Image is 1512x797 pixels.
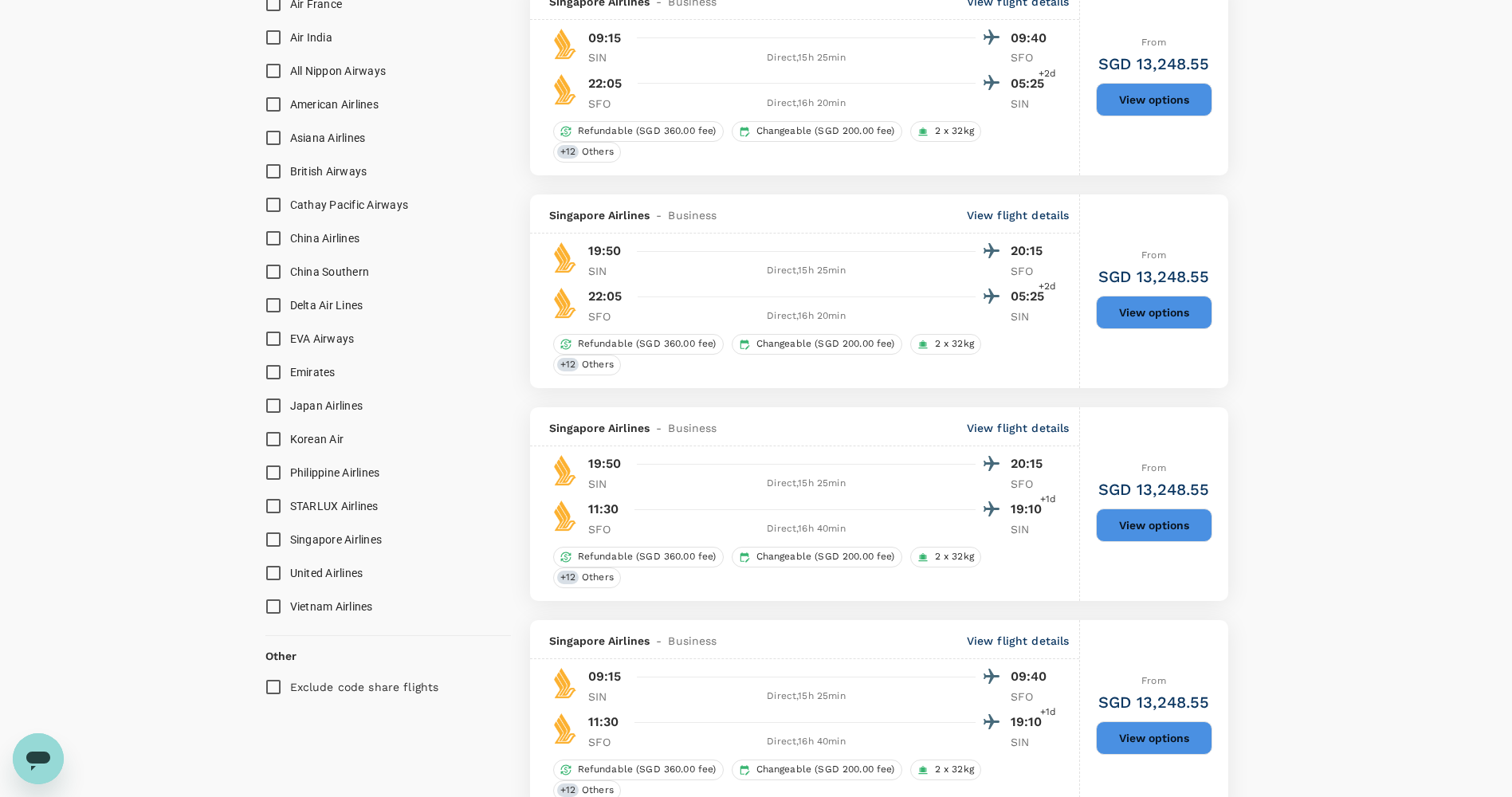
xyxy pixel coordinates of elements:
span: Refundable (SGD 360.00 fee) [571,337,723,351]
span: 2 x 32kg [929,124,980,138]
p: 11:30 [588,713,619,732]
span: + 12 [557,783,579,797]
span: Business [668,420,717,436]
p: 09:40 [1011,667,1051,686]
div: Refundable (SGD 360.00 fee) [553,760,724,780]
p: SIN [588,263,628,279]
img: SQ [549,713,581,744]
span: + 12 [557,145,579,159]
div: Direct , 16h 40min [638,521,976,537]
span: Others [575,571,620,584]
img: SQ [549,241,581,273]
div: Changeable (SGD 200.00 fee) [732,760,902,780]
p: 19:50 [588,241,622,261]
span: Business [668,633,717,649]
p: SFO [1011,476,1051,492]
div: 2 x 32kg [910,760,981,780]
span: Emirates [290,366,336,379]
p: Exclude code share flights [290,679,439,695]
span: From [1141,37,1166,48]
div: +12Others [553,355,621,375]
div: Refundable (SGD 360.00 fee) [553,121,724,142]
p: SIN [588,476,628,492]
span: Refundable (SGD 360.00 fee) [571,763,723,776]
p: SIN [1011,308,1051,324]
div: 2 x 32kg [910,334,981,355]
span: China Southern [290,265,370,278]
div: Changeable (SGD 200.00 fee) [732,121,902,142]
p: 19:10 [1011,713,1051,732]
span: Others [575,145,620,159]
p: SIN [1011,734,1051,750]
span: Delta Air Lines [290,299,363,312]
button: View options [1096,296,1212,329]
div: Direct , 15h 25min [638,263,976,279]
span: Others [575,358,620,371]
span: + 12 [557,358,579,371]
div: Refundable (SGD 360.00 fee) [553,334,724,355]
p: SFO [1011,689,1051,705]
img: SQ [549,73,581,105]
span: - [650,207,668,223]
span: Singapore Airlines [549,207,650,223]
p: SFO [1011,263,1051,279]
span: Changeable (SGD 200.00 fee) [750,763,901,776]
p: 11:30 [588,500,619,519]
h6: SGD 13,248.55 [1098,689,1210,715]
span: - [650,633,668,649]
div: Refundable (SGD 360.00 fee) [553,547,724,567]
p: 20:15 [1011,454,1051,473]
span: STARLUX Airlines [290,500,379,512]
span: + 12 [557,571,579,584]
p: SIN [588,689,628,705]
span: Refundable (SGD 360.00 fee) [571,124,723,138]
span: Korean Air [290,433,344,446]
span: Changeable (SGD 200.00 fee) [750,550,901,563]
button: View options [1096,83,1212,116]
img: SQ [549,28,581,60]
span: EVA Airways [290,332,355,345]
p: SIN [1011,96,1051,112]
div: Direct , 16h 40min [638,734,976,750]
p: SFO [588,96,628,112]
div: Changeable (SGD 200.00 fee) [732,547,902,567]
div: Direct , 15h 25min [638,689,976,705]
p: 09:40 [1011,29,1051,48]
h6: SGD 13,248.55 [1098,477,1210,502]
span: Singapore Airlines [290,533,383,546]
span: Changeable (SGD 200.00 fee) [750,124,901,138]
span: Japan Airlines [290,399,363,412]
div: 2 x 32kg [910,121,981,142]
span: +2d [1039,66,1056,82]
p: 05:25 [1011,287,1051,306]
p: SFO [588,308,628,324]
div: Direct , 16h 20min [638,96,976,112]
img: SQ [549,454,581,486]
span: +1d [1040,705,1056,720]
span: Changeable (SGD 200.00 fee) [750,337,901,351]
span: Philippine Airlines [290,466,380,479]
img: SQ [549,287,581,319]
span: From [1141,249,1166,261]
p: 09:15 [588,667,622,686]
p: 19:10 [1011,500,1051,519]
p: SFO [588,734,628,750]
span: Singapore Airlines [549,420,650,436]
span: +1d [1040,492,1056,508]
span: Singapore Airlines [549,633,650,649]
p: SFO [588,521,628,537]
img: SQ [549,667,581,699]
div: Direct , 15h 25min [638,476,976,492]
h6: SGD 13,248.55 [1098,264,1210,289]
span: Refundable (SGD 360.00 fee) [571,550,723,563]
span: 2 x 32kg [929,550,980,563]
span: Business [668,207,717,223]
p: View flight details [967,207,1070,223]
span: Air India [290,31,332,44]
span: All Nippon Airways [290,65,387,77]
div: Changeable (SGD 200.00 fee) [732,334,902,355]
img: SQ [549,500,581,532]
p: SIN [1011,521,1051,537]
span: Others [575,783,620,797]
iframe: Button to launch messaging window [13,733,64,784]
